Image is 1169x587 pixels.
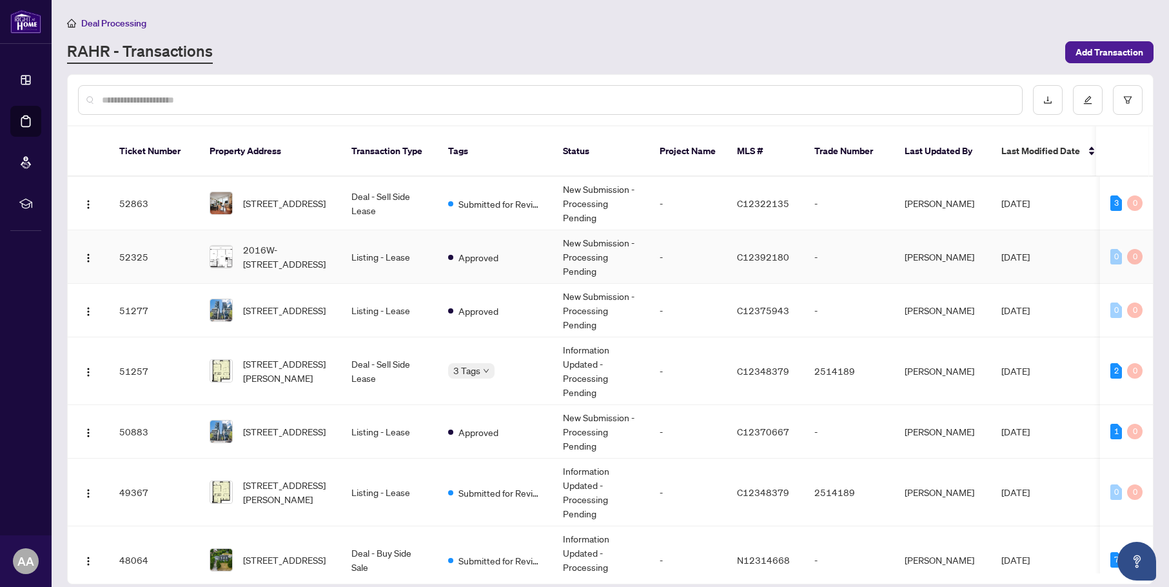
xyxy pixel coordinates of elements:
button: edit [1073,85,1103,115]
span: [STREET_ADDRESS] [243,196,326,210]
td: - [649,230,727,284]
span: [STREET_ADDRESS] [243,553,326,567]
span: Submitted for Review [458,197,542,211]
span: AA [17,552,34,570]
span: C12322135 [737,197,789,209]
div: 0 [1127,303,1143,318]
td: Listing - Lease [341,284,438,337]
span: Add Transaction [1076,42,1143,63]
button: Logo [78,482,99,502]
td: - [649,337,727,405]
td: - [804,230,894,284]
img: Logo [83,488,93,499]
td: [PERSON_NAME] [894,337,991,405]
div: 7 [1110,552,1122,568]
td: Deal - Sell Side Lease [341,177,438,230]
td: - [804,284,894,337]
img: thumbnail-img [210,421,232,443]
span: [DATE] [1001,304,1030,316]
img: Logo [83,253,93,263]
td: - [804,177,894,230]
span: C12348379 [737,486,789,498]
td: [PERSON_NAME] [894,284,991,337]
th: Last Modified Date [991,126,1107,177]
div: 3 [1110,195,1122,211]
span: C12392180 [737,251,789,263]
td: [PERSON_NAME] [894,177,991,230]
span: Submitted for Review [458,553,542,568]
td: - [804,405,894,459]
th: Status [553,126,649,177]
img: logo [10,10,41,34]
span: [DATE] [1001,486,1030,498]
th: Trade Number [804,126,894,177]
span: Approved [458,250,498,264]
button: Logo [78,193,99,214]
button: Open asap [1117,542,1156,581]
th: Property Address [199,126,341,177]
span: 3 Tags [453,363,480,378]
img: thumbnail-img [210,299,232,321]
td: - [649,177,727,230]
span: C12348379 [737,365,789,377]
span: Submitted for Review [458,486,542,500]
td: Listing - Lease [341,405,438,459]
span: down [483,368,489,374]
button: download [1033,85,1063,115]
span: Last Modified Date [1001,144,1080,158]
span: C12375943 [737,304,789,316]
button: Logo [78,550,99,570]
td: Listing - Lease [341,459,438,526]
img: Logo [83,556,93,566]
td: [PERSON_NAME] [894,230,991,284]
td: - [649,405,727,459]
div: 1 [1110,424,1122,439]
td: 51257 [109,337,199,405]
button: Logo [78,246,99,267]
div: 2 [1110,363,1122,379]
div: 0 [1110,249,1122,264]
td: - [649,284,727,337]
span: C12370667 [737,426,789,437]
span: edit [1083,95,1092,104]
td: 2514189 [804,459,894,526]
button: Add Transaction [1065,41,1154,63]
img: thumbnail-img [210,192,232,214]
span: [STREET_ADDRESS] [243,424,326,439]
span: 2016W-[STREET_ADDRESS] [243,243,331,271]
td: 52325 [109,230,199,284]
a: RAHR - Transactions [67,41,213,64]
button: filter [1113,85,1143,115]
span: [DATE] [1001,197,1030,209]
img: Logo [83,306,93,317]
button: Logo [78,300,99,321]
td: New Submission - Processing Pending [553,230,649,284]
th: MLS # [727,126,804,177]
span: [STREET_ADDRESS] [243,303,326,317]
span: N12314668 [737,554,790,566]
td: Information Updated - Processing Pending [553,337,649,405]
span: Approved [458,304,498,318]
span: [STREET_ADDRESS][PERSON_NAME] [243,478,331,506]
td: 49367 [109,459,199,526]
span: [DATE] [1001,251,1030,263]
span: [DATE] [1001,365,1030,377]
th: Tags [438,126,553,177]
div: 0 [1110,484,1122,500]
div: 0 [1127,363,1143,379]
td: 50883 [109,405,199,459]
img: Logo [83,367,93,377]
div: 0 [1127,484,1143,500]
td: Listing - Lease [341,230,438,284]
img: Logo [83,199,93,210]
th: Last Updated By [894,126,991,177]
td: - [649,459,727,526]
img: Logo [83,428,93,438]
td: New Submission - Processing Pending [553,405,649,459]
div: 0 [1127,195,1143,211]
td: Deal - Sell Side Lease [341,337,438,405]
button: Logo [78,361,99,381]
span: home [67,19,76,28]
img: thumbnail-img [210,549,232,571]
button: Logo [78,421,99,442]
